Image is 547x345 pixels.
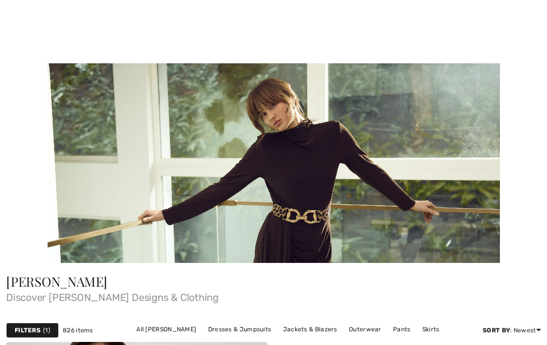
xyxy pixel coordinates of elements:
a: Outerwear [344,323,386,336]
span: Discover [PERSON_NAME] Designs & Clothing [6,288,541,302]
span: 1 [43,326,50,335]
span: 826 items [63,326,93,335]
span: [PERSON_NAME] [6,273,107,290]
a: All [PERSON_NAME] [131,323,201,336]
img: Frank Lyman - Canada | Shop Frank Lyman Clothing Online at 1ère Avenue [48,62,500,263]
a: Jackets & Blazers [278,323,342,336]
a: Pants [388,323,416,336]
a: Dresses & Jumpsuits [203,323,277,336]
strong: Filters [15,326,41,335]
